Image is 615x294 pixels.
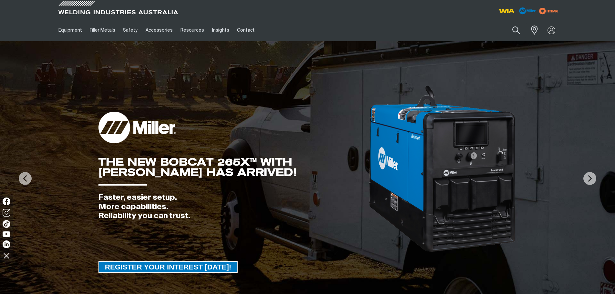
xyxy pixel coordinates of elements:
a: Insights [208,19,233,41]
a: Accessories [142,19,177,41]
img: LinkedIn [3,240,10,248]
img: TikTok [3,220,10,228]
a: Equipment [55,19,86,41]
img: PrevArrow [19,172,32,185]
img: YouTube [3,231,10,237]
div: Faster, easier setup. More capabilities. Reliability you can trust. [98,193,368,221]
img: Facebook [3,198,10,205]
nav: Main [55,19,434,41]
input: Product name or item number... [497,23,527,38]
img: NextArrow [583,172,596,185]
a: Resources [177,19,208,41]
a: Contact [233,19,259,41]
button: Search products [505,23,527,38]
a: REGISTER YOUR INTEREST TODAY! [98,261,238,273]
span: REGISTER YOUR INTEREST [DATE]! [99,261,237,273]
a: Safety [119,19,141,41]
img: Instagram [3,209,10,217]
img: hide socials [1,250,12,261]
img: miller [537,6,561,16]
div: THE NEW BOBCAT 265X™ WITH [PERSON_NAME] HAS ARRIVED! [98,157,368,177]
a: Filler Metals [86,19,119,41]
